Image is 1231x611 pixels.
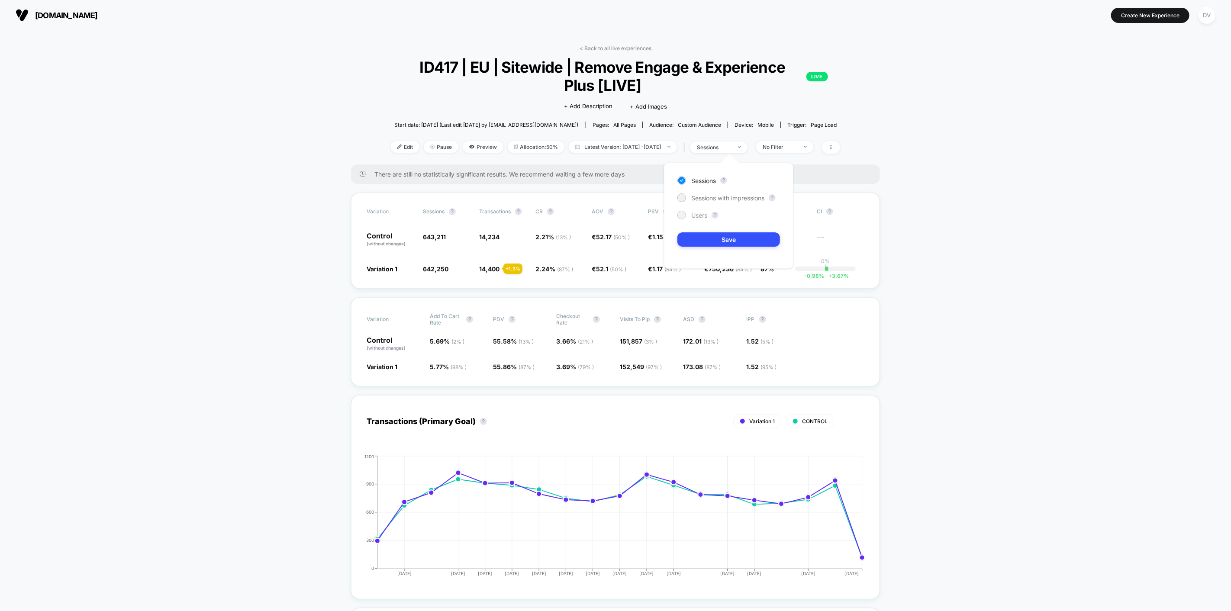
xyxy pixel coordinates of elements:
[610,266,626,273] span: ( 50 % )
[620,316,650,322] span: Visits To Plp
[747,363,777,370] span: 1.52
[16,9,29,22] img: Visually logo
[478,571,492,576] tspan: [DATE]
[394,122,578,128] span: Start date: [DATE] (Last edit [DATE] by [EMAIL_ADDRESS][DOMAIN_NAME])
[728,122,780,128] span: Device:
[35,11,98,20] span: [DOMAIN_NAME]
[828,273,832,279] span: +
[703,338,719,345] span: ( 13 % )
[580,45,651,51] a: < Back to all live experiences
[787,122,837,128] div: Trigger:
[535,208,543,215] span: CR
[683,338,719,345] span: 172.01
[801,571,815,576] tspan: [DATE]
[757,122,774,128] span: mobile
[575,145,580,149] img: calendar
[613,234,630,241] span: ( 50 % )
[578,338,593,345] span: ( 21 % )
[557,338,593,345] span: 3.66 %
[424,141,458,153] span: Pause
[466,316,473,323] button: ?
[677,232,780,247] button: Save
[644,338,657,345] span: ( 3 % )
[557,266,573,273] span: ( 87 % )
[430,313,462,326] span: Add To Cart Rate
[586,571,600,576] tspan: [DATE]
[699,316,706,323] button: ?
[493,316,504,322] span: PDV
[367,232,414,247] p: Control
[712,212,719,219] button: ?
[1196,6,1218,24] button: DV
[505,571,519,576] tspan: [DATE]
[13,8,100,22] button: [DOMAIN_NAME]
[451,571,465,576] tspan: [DATE]
[592,265,626,273] span: €
[648,208,659,215] span: PSV
[371,566,374,571] tspan: 0
[463,141,503,153] span: Preview
[593,316,600,323] button: ?
[547,208,554,215] button: ?
[391,141,419,153] span: Edit
[397,571,411,576] tspan: [DATE]
[451,364,467,370] span: ( 98 % )
[430,145,435,149] img: end
[620,338,657,345] span: 151,857
[569,141,677,153] span: Latest Version: [DATE] - [DATE]
[705,364,721,370] span: ( 87 % )
[845,571,859,576] tspan: [DATE]
[761,338,774,345] span: ( 5 % )
[747,316,755,322] span: IPP
[691,177,716,184] span: Sessions
[564,102,612,111] span: + Add Description
[479,208,511,215] span: Transactions
[761,364,777,370] span: ( 95 % )
[508,141,564,153] span: Allocation: 50%
[630,103,667,110] span: + Add Images
[515,208,522,215] button: ?
[367,337,421,351] p: Control
[1111,8,1189,23] button: Create New Experience
[451,338,464,345] span: ( 2 % )
[804,146,807,148] img: end
[509,316,516,323] button: ?
[578,364,594,370] span: ( 79 % )
[738,146,741,148] img: end
[747,338,774,345] span: 1.52
[811,122,837,128] span: Page Load
[367,313,414,326] span: Variation
[493,338,534,345] span: 55.58 %
[826,208,833,215] button: ?
[806,72,828,81] p: LIVE
[556,234,571,241] span: ( 13 % )
[608,208,615,215] button: ?
[681,141,690,154] span: |
[721,571,735,576] tspan: [DATE]
[479,233,499,241] span: 14,234
[519,338,534,345] span: ( 13 % )
[691,212,707,219] span: Users
[648,265,681,273] span: €
[559,571,573,576] tspan: [DATE]
[593,122,636,128] div: Pages:
[358,454,856,584] div: TRANSACTIONS
[683,363,721,370] span: 173.08
[366,481,374,486] tspan: 900
[817,208,864,215] span: CI
[430,363,467,370] span: 5.77 %
[825,264,826,271] p: |
[430,338,464,345] span: 5.69 %
[592,233,630,241] span: €
[804,273,824,279] span: -0.98 %
[592,208,603,215] span: AOV
[503,264,522,274] div: + 1.3 %
[817,235,864,247] span: ---
[620,363,662,370] span: 152,549
[367,363,397,370] span: Variation 1
[654,316,661,323] button: ?
[683,316,694,322] span: ASD
[367,345,406,351] span: (without changes)
[652,233,680,241] span: 1.15
[423,208,445,215] span: Sessions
